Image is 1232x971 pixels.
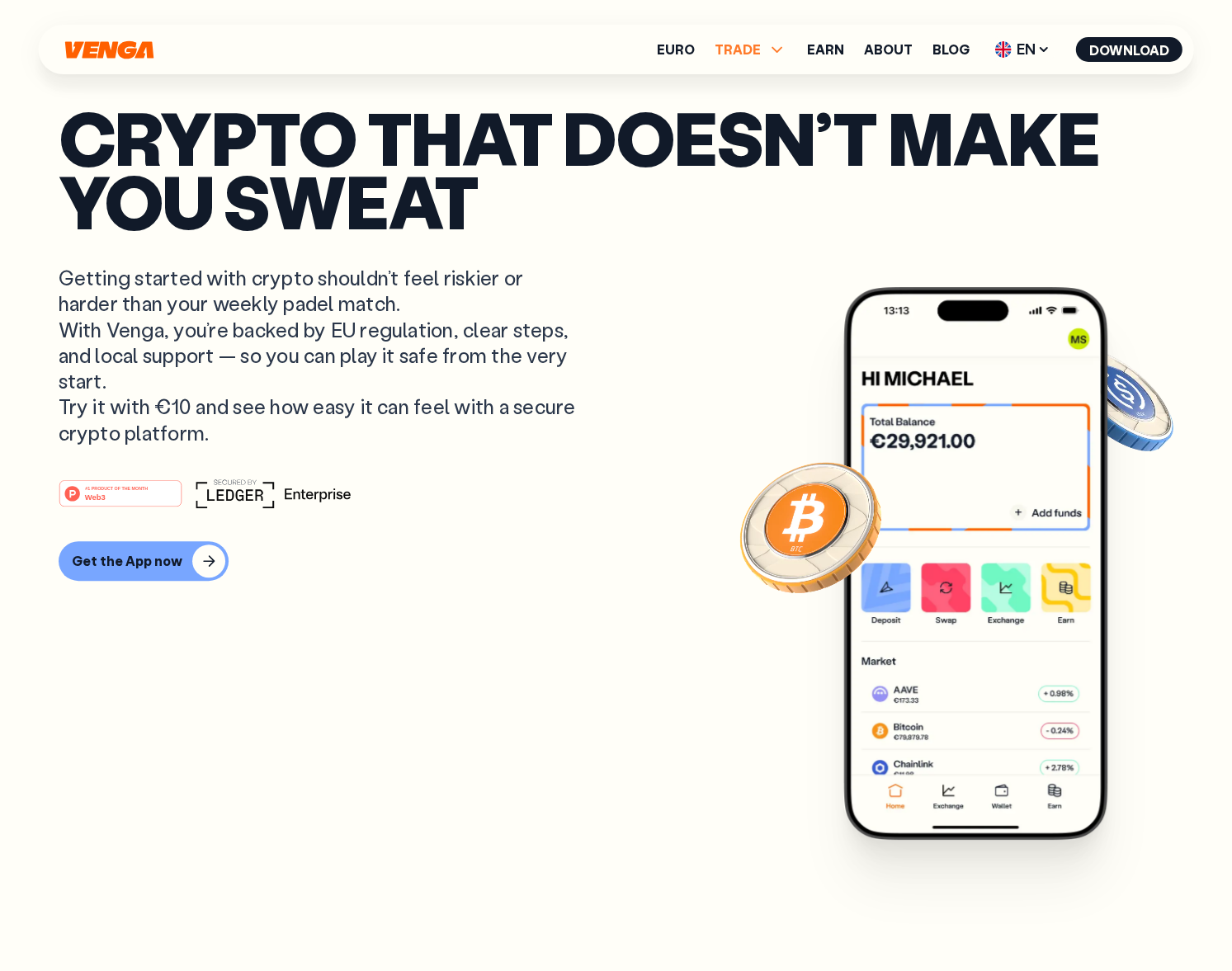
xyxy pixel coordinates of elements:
[843,287,1107,840] img: Venga app main
[715,43,761,56] span: TRADE
[59,106,1174,232] p: Crypto that doesn’t make you sweat
[932,43,970,56] a: Blog
[59,541,1174,581] a: Get the App now
[715,40,787,59] span: TRADE
[85,486,148,491] tspan: #1 PRODUCT OF THE MONTH
[736,452,885,601] img: Bitcoin
[64,40,156,59] svg: Home
[657,43,695,56] a: Euro
[1076,37,1182,62] button: Download
[59,265,580,445] p: Getting started with crypto shouldn’t feel riskier or harder than your weekly padel match. With V...
[59,541,229,581] button: Get the App now
[989,36,1056,63] span: EN
[864,43,913,56] a: About
[84,492,105,501] tspan: Web3
[72,553,182,569] div: Get the App now
[807,43,844,56] a: Earn
[1058,341,1177,460] img: USDC coin
[59,489,182,511] a: #1 PRODUCT OF THE MONTHWeb3
[995,41,1012,58] img: flag-uk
